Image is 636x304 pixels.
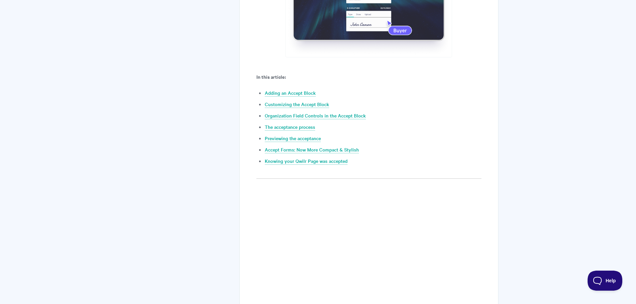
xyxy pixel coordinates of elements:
a: The acceptance process [265,123,315,131]
a: Adding an Accept Block [265,89,316,97]
a: Organization Field Controls in the Accept Block [265,112,366,119]
a: Customizing the Accept Block [265,101,329,108]
iframe: Toggle Customer Support [588,271,623,291]
a: Previewing the acceptance [265,135,321,142]
a: Knowing your Qwilr Page was accepted [265,158,348,165]
a: Accept Forms: Now More Compact & Stylish [265,146,359,154]
strong: In this article: [256,73,286,80]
